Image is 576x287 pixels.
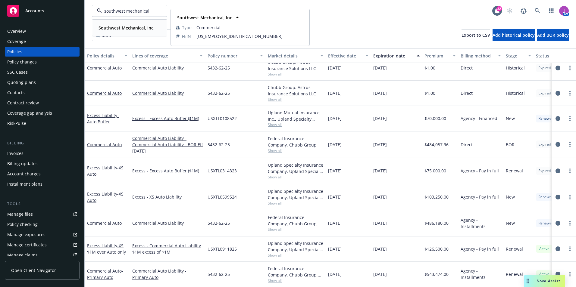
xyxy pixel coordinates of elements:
span: Agency - Installments [461,268,501,280]
a: more [566,220,574,227]
div: Overview [7,26,26,36]
a: Manage certificates [5,240,80,250]
div: RiskPulse [7,119,26,128]
span: Active [538,271,550,277]
span: [DATE] [328,65,342,71]
div: Expiration date [373,53,413,59]
span: Show all [268,148,323,153]
a: more [566,115,574,122]
span: USXTL0911825 [208,246,237,252]
a: more [566,64,574,72]
a: circleInformation [554,270,562,278]
a: Policy changes [5,57,80,67]
span: Renewed [538,221,554,226]
span: New [506,220,515,226]
span: $1.00 [424,90,435,96]
a: Quoting plans [5,78,80,87]
span: Expired [538,168,551,174]
span: Expired [538,91,551,96]
div: Billing method [461,53,494,59]
div: Manage certificates [7,240,47,250]
a: RiskPulse [5,119,80,128]
a: Contract review [5,98,80,108]
a: circleInformation [554,245,562,252]
span: 5432-62-25 [208,141,230,148]
a: Excess Liability [87,165,124,177]
a: circleInformation [554,220,562,227]
div: Upland Specialty Insurance Company, Upland Specialty Insurance Company, Brown & Riding Insurance ... [268,188,323,201]
span: Agency - Pay in full [461,168,499,174]
a: Manage claims [5,250,80,260]
span: Show all [268,97,323,102]
span: [DATE] [373,115,387,122]
a: Search [531,5,543,17]
span: [DATE] [373,271,387,277]
div: Coverage [7,37,26,46]
a: Excess - Commercial Auto Liability $1M excess of $1M [132,242,203,255]
button: Add historical policy [493,29,535,41]
button: Policy details [85,48,130,63]
span: Direct [461,65,473,71]
a: Commercial Auto [87,90,122,96]
span: Historical [506,65,525,71]
div: Policies [7,47,22,57]
span: $484,057.96 [424,141,449,148]
span: FEIN [182,33,191,39]
button: Nova Assist [524,275,565,287]
span: $75,000.00 [424,168,446,174]
a: Switch app [545,5,557,17]
a: Commercial Auto Liability [132,220,203,226]
span: Add historical policy [493,32,535,38]
span: Agency - Financed [461,115,497,122]
div: Account charges [7,169,41,179]
div: 32 [496,5,502,11]
div: Policy checking [7,220,38,229]
div: Policy details [87,53,121,59]
div: Upland Specialty Insurance Company, Upland Specialty Insurance Company, Brown & Riding Insurance ... [268,162,323,174]
a: Excess - XS Auto Liability [132,194,203,200]
a: circleInformation [554,115,562,122]
span: Renewed [538,116,554,121]
span: Active [538,246,550,252]
span: [DATE] [373,90,387,96]
span: Agency - Pay in full [461,246,499,252]
a: Commercial Auto [87,268,123,280]
a: circleInformation [554,193,562,201]
span: Show all [268,122,323,127]
span: 5432-62-25 [208,90,230,96]
span: - Primary Auto [87,268,123,280]
a: Excess - Excess Auto Buffer ($1M) [132,168,203,174]
div: Installment plans [7,179,42,189]
a: Manage files [5,209,80,219]
a: Commercial Auto [87,65,122,71]
span: USXTL0599524 [208,194,237,200]
div: Federal Insurance Company, Chubb Group, Astrus Insurance Solutions LLC [268,265,323,278]
strong: Southwest Mechanical, Inc. [99,25,155,31]
span: $543,474.00 [424,271,449,277]
a: Commercial Auto Liability [132,65,203,71]
span: [DATE] [328,194,342,200]
span: - XS Auto [87,165,124,177]
span: Commercial [196,24,304,31]
span: Accounts [25,8,44,13]
div: Tools [5,201,80,207]
a: more [566,270,574,278]
a: Report a Bug [518,5,530,17]
span: BOR [506,141,515,148]
span: New [506,194,515,200]
a: Account charges [5,169,80,179]
a: Commercial Auto Liability - Primary Auto [132,268,203,280]
span: [DATE] [373,168,387,174]
span: Direct [461,141,473,148]
div: Drag to move [524,275,532,287]
span: Nova Assist [537,278,560,283]
a: Contacts [5,88,80,97]
span: Type [182,24,192,31]
span: [DATE] [373,141,387,148]
span: 5432-62-25 [208,220,230,226]
button: Billing method [458,48,503,63]
div: Quoting plans [7,78,36,87]
div: Policy number [208,53,256,59]
span: [DATE] [328,115,342,122]
button: Lines of coverage [130,48,205,63]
